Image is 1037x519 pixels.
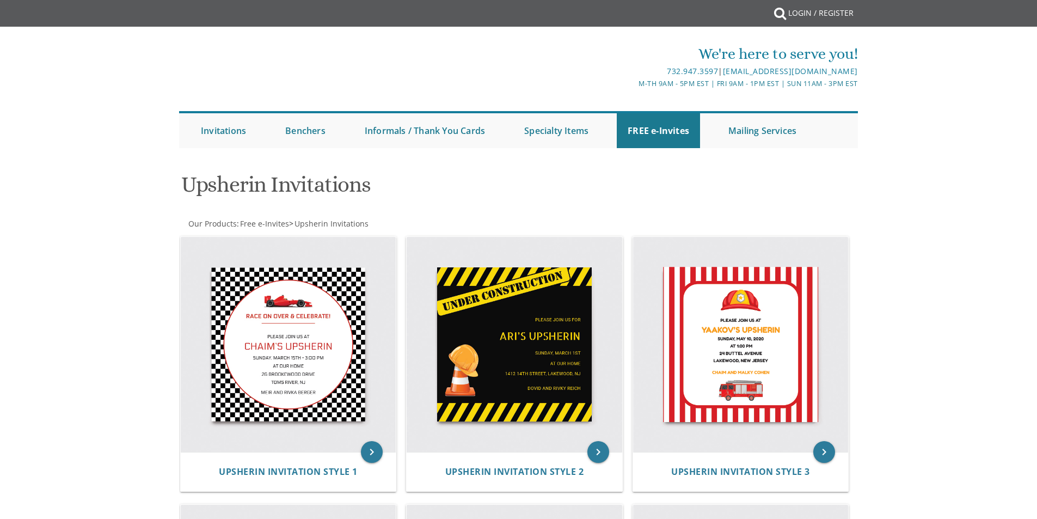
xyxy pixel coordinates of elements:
div: : [179,218,519,229]
a: Upsherin Invitation Style 3 [671,467,810,477]
img: Upsherin Invitation Style 3 [633,237,849,453]
img: Upsherin Invitation Style 2 [407,237,622,453]
span: Upsherin Invitation Style 2 [445,466,584,478]
a: Upsherin Invitation Style 1 [219,467,358,477]
span: Free e-Invites [240,218,289,229]
a: Upsherin Invitation Style 2 [445,467,584,477]
a: keyboard_arrow_right [587,441,609,463]
h1: Upsherin Invitations [181,173,625,205]
a: keyboard_arrow_right [813,441,835,463]
div: We're here to serve you! [406,43,858,65]
a: Benchers [274,113,336,148]
div: M-Th 9am - 5pm EST | Fri 9am - 1pm EST | Sun 11am - 3pm EST [406,78,858,89]
img: Upsherin Invitation Style 1 [181,237,396,453]
span: Upsherin Invitation Style 1 [219,466,358,478]
span: Upsherin Invitation Style 3 [671,466,810,478]
a: Informals / Thank You Cards [354,113,496,148]
div: | [406,65,858,78]
a: [EMAIL_ADDRESS][DOMAIN_NAME] [723,66,858,76]
a: Specialty Items [513,113,599,148]
a: Invitations [190,113,257,148]
a: Our Products [187,218,237,229]
a: Free e-Invites [239,218,289,229]
span: > [289,218,369,229]
a: keyboard_arrow_right [361,441,383,463]
a: Mailing Services [717,113,807,148]
a: FREE e-Invites [617,113,700,148]
a: 732.947.3597 [667,66,718,76]
span: Upsherin Invitations [294,218,369,229]
a: Upsherin Invitations [293,218,369,229]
